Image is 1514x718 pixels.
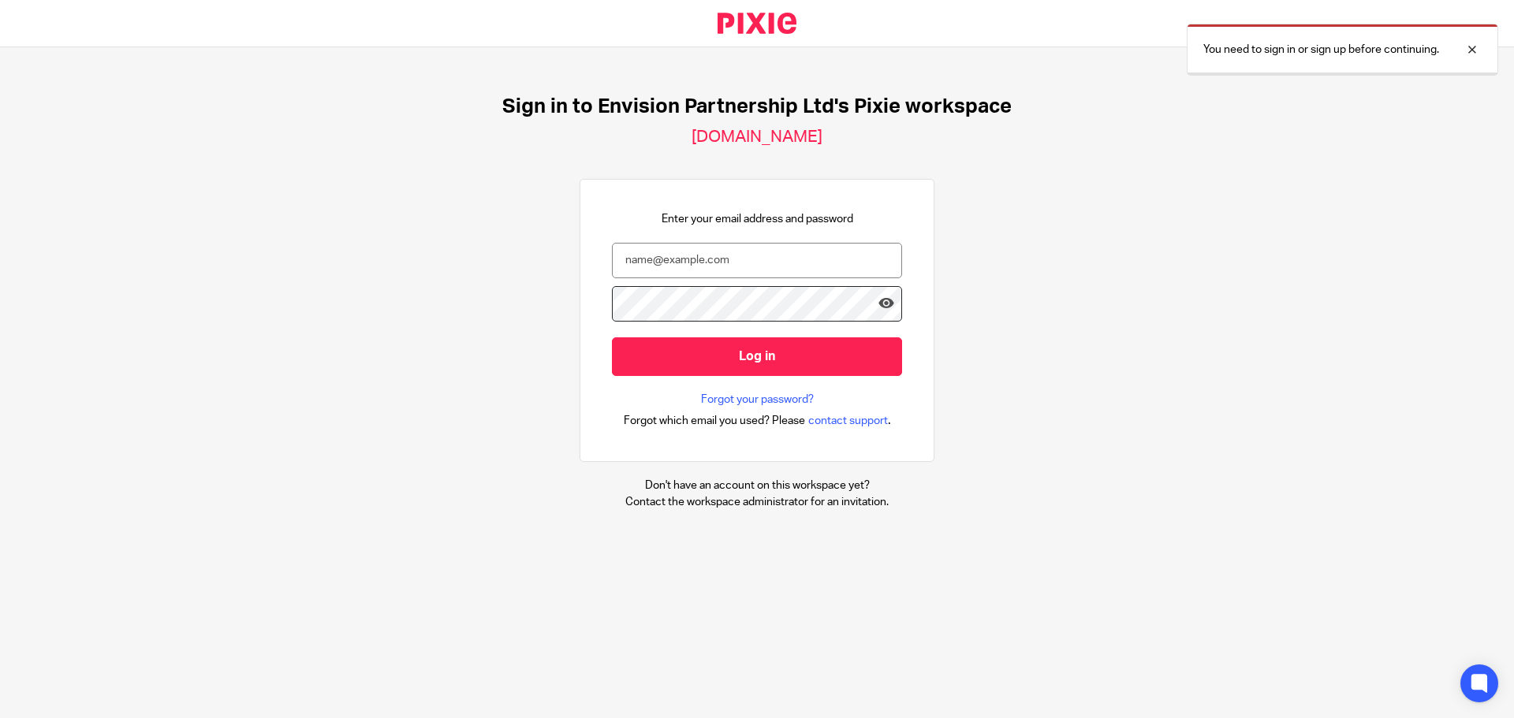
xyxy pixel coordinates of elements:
p: You need to sign in or sign up before continuing. [1203,42,1439,58]
div: . [624,411,891,430]
p: Don't have an account on this workspace yet? [625,478,889,493]
input: name@example.com [612,243,902,278]
p: Contact the workspace administrator for an invitation. [625,494,889,510]
p: Enter your email address and password [662,211,853,227]
a: Forgot your password? [701,392,814,407]
h2: [DOMAIN_NAME] [692,127,822,147]
span: Forgot which email you used? Please [624,413,805,429]
span: contact support [808,413,888,429]
h1: Sign in to Envision Partnership Ltd's Pixie workspace [502,95,1012,119]
input: Log in [612,337,902,376]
